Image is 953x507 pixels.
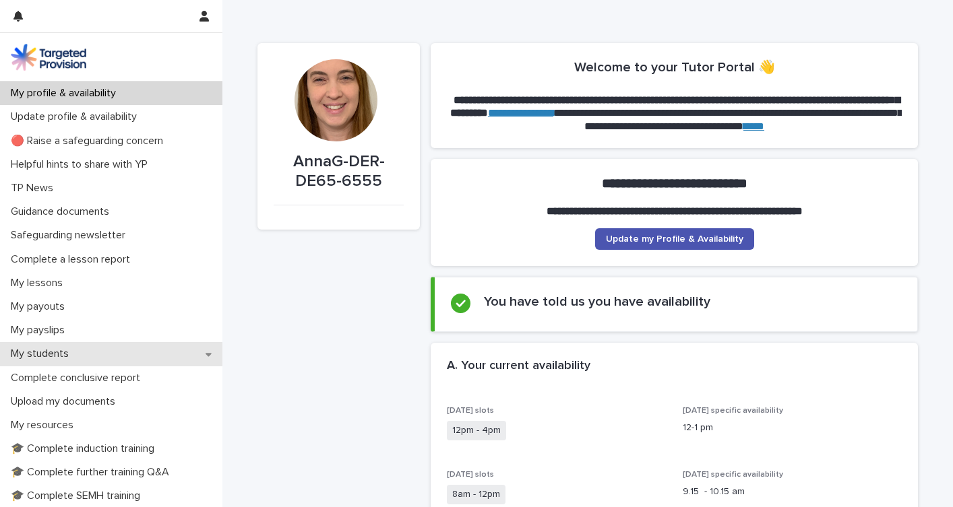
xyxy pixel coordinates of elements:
[5,110,148,123] p: Update profile & availability
[274,152,404,191] p: AnnaG-DER-DE65-6555
[5,300,75,313] p: My payouts
[5,182,64,195] p: TP News
[5,277,73,290] p: My lessons
[606,234,743,244] span: Update my Profile & Availability
[574,59,775,75] h2: Welcome to your Tutor Portal 👋
[447,359,590,374] h2: A. Your current availability
[447,471,494,479] span: [DATE] slots
[5,466,180,479] p: 🎓 Complete further training Q&A
[683,471,783,479] span: [DATE] specific availability
[683,407,783,415] span: [DATE] specific availability
[5,395,126,408] p: Upload my documents
[447,407,494,415] span: [DATE] slots
[5,229,136,242] p: Safeguarding newsletter
[683,485,902,499] p: 9.15 - 10.15 am
[595,228,754,250] a: Update my Profile & Availability
[5,324,75,337] p: My payslips
[5,158,158,171] p: Helpful hints to share with YP
[11,44,86,71] img: M5nRWzHhSzIhMunXDL62
[683,421,902,435] p: 12-1 pm
[5,419,84,432] p: My resources
[5,347,80,360] p: My students
[5,205,120,218] p: Guidance documents
[484,294,710,310] h2: You have told us you have availability
[447,485,505,504] span: 8am - 12pm
[5,253,141,266] p: Complete a lesson report
[5,372,151,384] p: Complete conclusive report
[447,421,506,440] span: 12pm - 4pm
[5,489,151,502] p: 🎓 Complete SEMH training
[5,135,174,147] p: 🔴 Raise a safeguarding concern
[5,442,165,455] p: 🎓 Complete induction training
[5,87,127,100] p: My profile & availability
